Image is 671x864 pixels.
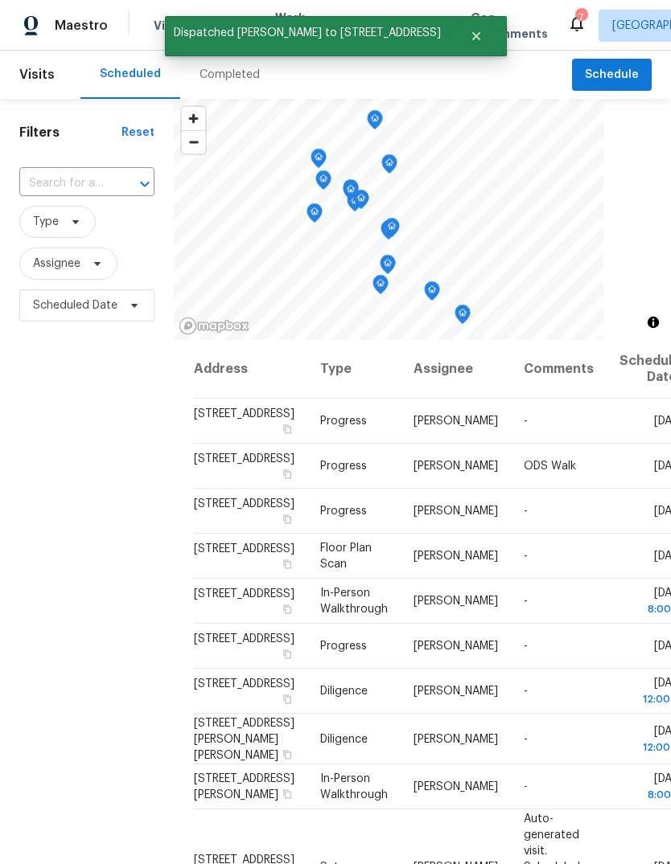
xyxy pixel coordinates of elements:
[33,214,59,230] span: Type
[194,633,294,645] span: [STREET_ADDRESS]
[381,154,397,179] div: Map marker
[311,149,327,174] div: Map marker
[320,773,388,801] span: In-Person Walkthrough
[154,18,187,34] span: Visits
[194,678,294,690] span: [STREET_ADDRESS]
[194,773,294,801] span: [STREET_ADDRESS][PERSON_NAME]
[648,313,658,331] span: Toggle attribution
[524,733,528,744] span: -
[193,340,307,399] th: Address
[194,498,294,510] span: [STREET_ADDRESS]
[194,543,294,555] span: [STREET_ADDRESS]
[33,256,80,272] span: Assignee
[414,551,498,562] span: [PERSON_NAME]
[194,588,294,600] span: [STREET_ADDRESS]
[320,588,388,615] span: In-Person Walkthrough
[373,275,389,300] div: Map marker
[174,99,603,340] canvas: Map
[179,317,249,335] a: Mapbox homepage
[414,641,498,652] span: [PERSON_NAME]
[414,596,498,607] span: [PERSON_NAME]
[644,313,663,332] button: Toggle attribution
[353,190,369,215] div: Map marker
[524,551,528,562] span: -
[19,125,121,141] h1: Filters
[307,203,323,228] div: Map marker
[280,692,294,706] button: Copy Address
[380,255,396,280] div: Map marker
[585,65,639,85] span: Schedule
[280,787,294,801] button: Copy Address
[367,110,383,135] div: Map marker
[200,67,260,83] div: Completed
[450,20,503,52] button: Close
[524,596,528,607] span: -
[315,170,331,195] div: Map marker
[19,57,55,92] span: Visits
[414,686,498,697] span: [PERSON_NAME]
[55,18,108,34] span: Maestro
[33,297,117,313] span: Scheduled Date
[524,781,528,792] span: -
[165,16,450,50] span: Dispatched [PERSON_NAME] to [STREET_ADDRESS]
[524,506,528,517] span: -
[524,686,528,697] span: -
[280,647,294,661] button: Copy Address
[414,416,498,427] span: [PERSON_NAME]
[343,181,359,206] div: Map marker
[275,10,316,42] span: Work Orders
[182,130,205,154] button: Zoom out
[414,506,498,517] span: [PERSON_NAME]
[182,131,205,154] span: Zoom out
[280,747,294,761] button: Copy Address
[414,733,498,744] span: [PERSON_NAME]
[320,686,368,697] span: Diligence
[524,641,528,652] span: -
[19,171,109,196] input: Search for an address...
[414,781,498,792] span: [PERSON_NAME]
[100,66,161,82] div: Scheduled
[134,173,156,195] button: Open
[524,416,528,427] span: -
[511,340,607,399] th: Comments
[194,717,294,760] span: [STREET_ADDRESS][PERSON_NAME][PERSON_NAME]
[414,461,498,472] span: [PERSON_NAME]
[471,10,548,42] span: Geo Assignments
[320,733,368,744] span: Diligence
[401,340,511,399] th: Assignee
[343,179,359,204] div: Map marker
[320,641,367,652] span: Progress
[121,125,154,141] div: Reset
[575,10,587,26] div: 7
[524,461,576,472] span: ODS Walk
[194,408,294,420] span: [STREET_ADDRESS]
[424,281,440,306] div: Map marker
[182,107,205,130] button: Zoom in
[280,602,294,616] button: Copy Address
[455,305,471,330] div: Map marker
[572,59,652,92] button: Schedule
[381,220,397,245] div: Map marker
[384,218,400,243] div: Map marker
[194,453,294,465] span: [STREET_ADDRESS]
